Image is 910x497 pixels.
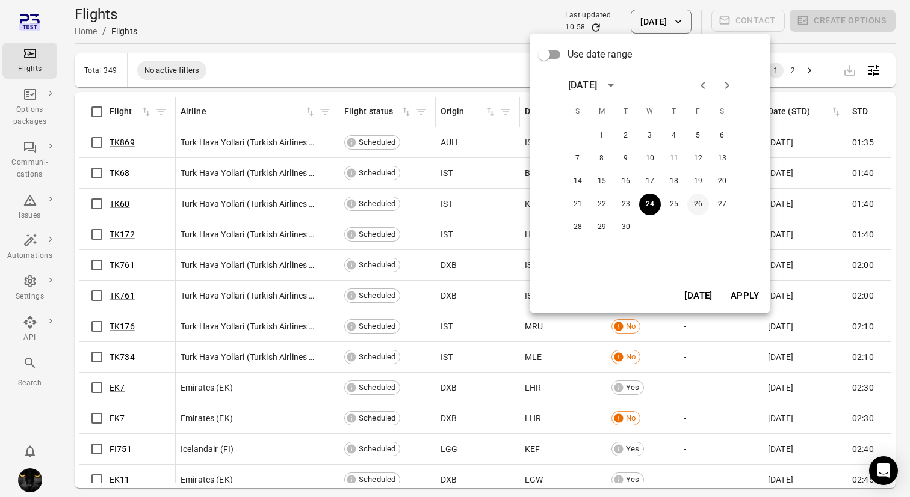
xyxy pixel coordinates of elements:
div: Open Intercom Messenger [869,456,898,485]
span: Friday [687,100,709,124]
button: 11 [663,148,685,169]
button: 9 [615,148,637,169]
button: 8 [591,148,613,169]
button: 26 [687,194,709,215]
button: 25 [663,194,685,215]
span: Saturday [711,100,733,124]
button: 2 [615,125,637,147]
button: 3 [639,125,661,147]
span: Wednesday [639,100,661,124]
button: 22 [591,194,613,215]
button: 23 [615,194,637,215]
button: Apply [724,283,766,308]
button: 28 [567,216,589,238]
button: calendar view is open, switch to year view [601,75,621,96]
button: 29 [591,216,613,238]
button: 1 [591,125,613,147]
button: Previous month [691,73,715,97]
span: Tuesday [615,100,637,124]
button: 19 [687,171,709,192]
button: 6 [711,125,733,147]
button: 17 [639,171,661,192]
button: [DATE] [678,283,719,308]
button: 14 [567,171,589,192]
button: 5 [687,125,709,147]
span: Sunday [567,100,589,124]
span: Thursday [663,100,685,124]
button: 27 [711,194,733,215]
button: 20 [711,171,733,192]
div: [DATE] [568,78,597,93]
span: Use date range [568,47,632,62]
span: Monday [591,100,613,124]
button: 30 [615,216,637,238]
button: 15 [591,171,613,192]
button: 10 [639,148,661,169]
button: 12 [687,148,709,169]
button: 18 [663,171,685,192]
button: 21 [567,194,589,215]
button: 7 [567,148,589,169]
button: 4 [663,125,685,147]
button: 16 [615,171,637,192]
button: 13 [711,148,733,169]
button: Next month [715,73,739,97]
button: 24 [639,194,661,215]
